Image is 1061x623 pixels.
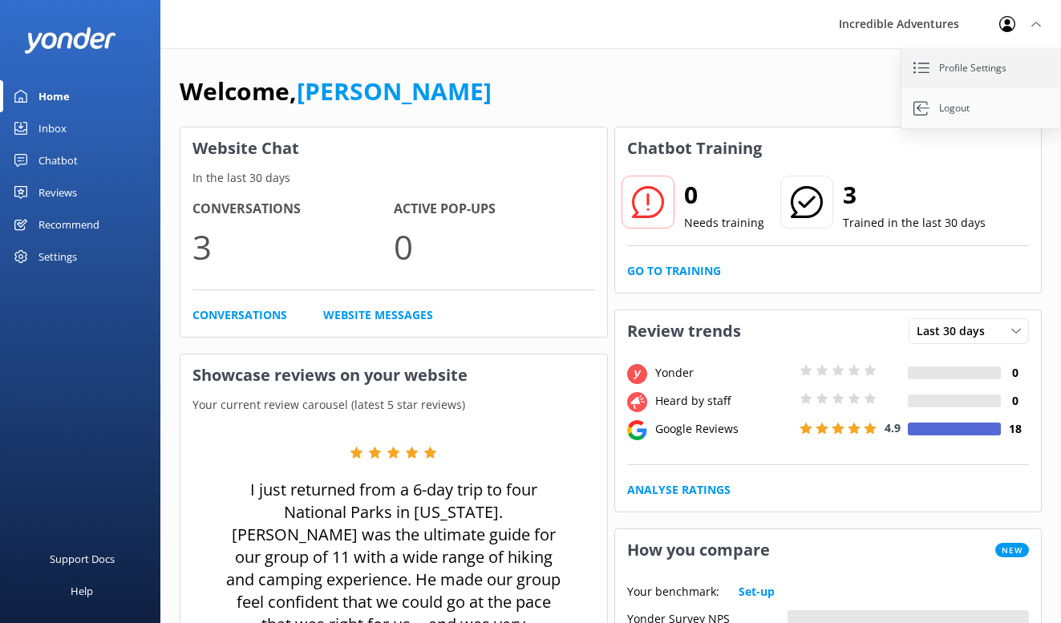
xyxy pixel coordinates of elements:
a: [PERSON_NAME] [297,75,492,107]
h4: 0 [1001,392,1029,410]
a: Go to Training [627,262,721,280]
div: Heard by staff [651,392,796,410]
h4: Active Pop-ups [394,199,595,220]
p: 0 [394,220,595,273]
a: Analyse Ratings [627,481,731,499]
p: In the last 30 days [180,169,607,187]
div: Help [71,575,93,607]
h3: Showcase reviews on your website [180,354,607,396]
div: Inbox [38,112,67,144]
h3: How you compare [615,529,782,571]
span: 4.9 [885,420,901,435]
a: Website Messages [323,306,433,324]
p: Trained in the last 30 days [843,214,986,232]
h4: 18 [1001,420,1029,438]
div: Google Reviews [651,420,796,438]
p: Needs training [684,214,764,232]
h2: 0 [684,176,764,214]
h1: Welcome, [180,72,492,111]
h4: Conversations [192,199,394,220]
span: Last 30 days [917,322,994,340]
div: Settings [38,241,77,273]
div: Chatbot [38,144,78,176]
span: New [995,543,1029,557]
div: Recommend [38,208,99,241]
div: Yonder [651,364,796,382]
h3: Chatbot Training [615,127,774,169]
div: Reviews [38,176,77,208]
h3: Review trends [615,310,753,352]
img: yonder-white-logo.png [24,27,116,54]
h3: Website Chat [180,127,607,169]
p: Your benchmark: [627,583,719,601]
div: Home [38,80,70,112]
a: Set-up [739,583,775,601]
h2: 3 [843,176,986,214]
p: 3 [192,220,394,273]
h4: 0 [1001,364,1029,382]
div: Support Docs [50,543,115,575]
p: Your current review carousel (latest 5 star reviews) [180,396,607,414]
a: Conversations [192,306,287,324]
